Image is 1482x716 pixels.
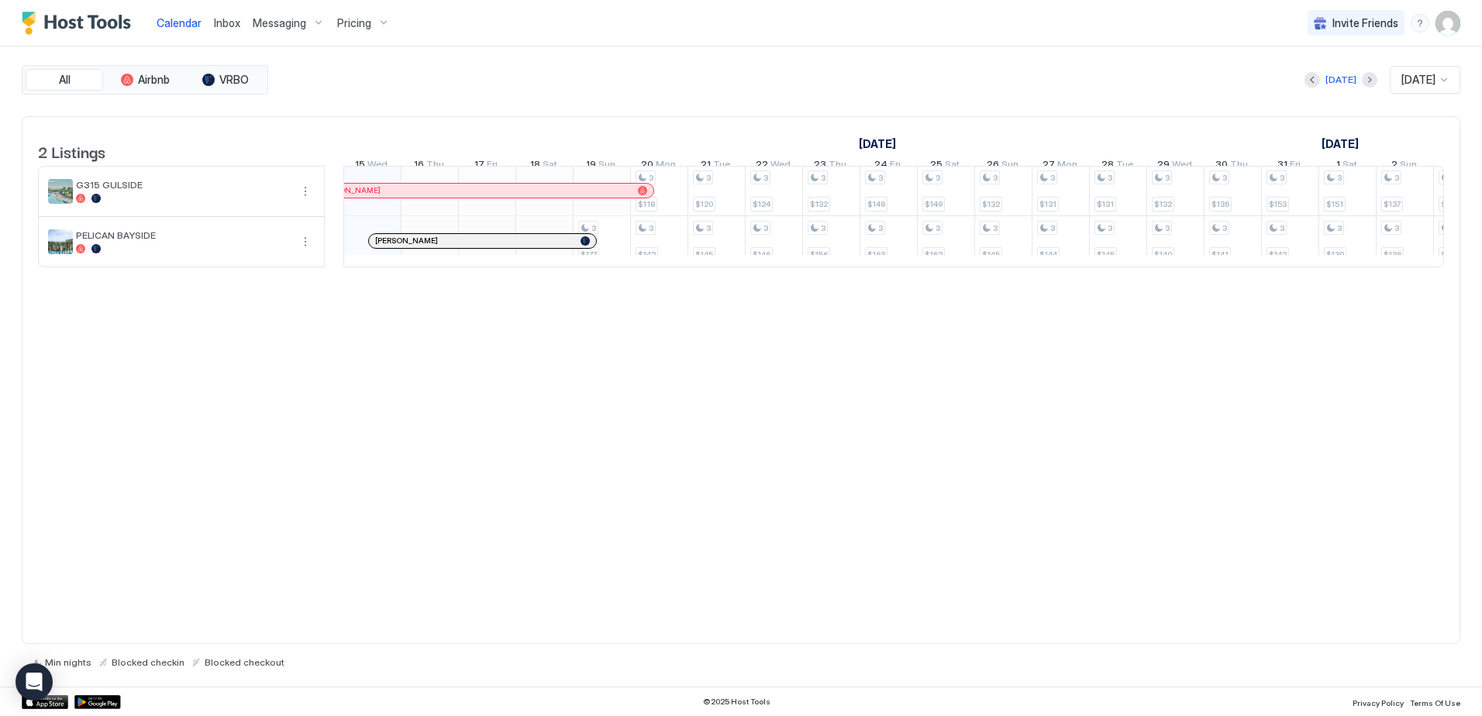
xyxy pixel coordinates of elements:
[1057,158,1077,174] span: Mon
[1165,173,1170,183] span: 3
[1098,155,1137,177] a: October 28, 2025
[1318,133,1363,155] a: November 1, 2025
[76,179,290,191] span: G315 GULSIDE
[296,182,315,201] button: More options
[867,250,885,260] span: $163
[74,695,121,709] div: Google Play Store
[1001,158,1018,174] span: Sun
[1337,173,1342,183] span: 3
[426,158,444,174] span: Thu
[470,155,501,177] a: October 17, 2025
[890,158,901,174] span: Fri
[487,158,498,174] span: Fri
[649,223,653,233] span: 3
[638,250,656,260] span: $142
[936,223,940,233] span: 3
[770,158,791,174] span: Wed
[48,229,73,254] div: listing image
[1441,199,1459,209] span: $136
[48,179,73,204] div: listing image
[1326,199,1343,209] span: $151
[649,173,653,183] span: 3
[1410,698,1460,707] span: Terms Of Use
[810,199,828,209] span: $132
[157,15,202,31] a: Calendar
[1400,158,1417,174] span: Sun
[930,158,943,174] span: 25
[706,223,711,233] span: 3
[936,173,940,183] span: 3
[582,155,619,177] a: October 19, 2025
[1211,250,1229,260] span: $141
[706,173,711,183] span: 3
[1280,173,1284,183] span: 3
[763,223,768,233] span: 3
[1401,73,1435,87] span: [DATE]
[925,199,943,209] span: $149
[1039,250,1057,260] span: $144
[76,229,290,241] span: PELICAN BAYSIDE
[697,155,734,177] a: October 21, 2025
[814,158,826,174] span: 23
[296,232,315,251] div: menu
[351,155,391,177] a: October 15, 2025
[253,16,306,30] span: Messaging
[526,155,561,177] a: October 18, 2025
[1280,223,1284,233] span: 3
[1305,72,1320,88] button: Previous month
[1332,155,1361,177] a: November 1, 2025
[987,158,999,174] span: 26
[1353,694,1404,710] a: Privacy Policy
[598,158,615,174] span: Sun
[753,199,770,209] span: $124
[855,133,900,155] a: October 1, 2025
[1116,158,1133,174] span: Tue
[810,250,828,260] span: $156
[581,250,597,260] span: $177
[1384,250,1401,260] span: $136
[637,155,680,177] a: October 20, 2025
[22,12,138,35] a: Host Tools Logo
[1222,223,1227,233] span: 3
[1222,173,1227,183] span: 3
[45,656,91,668] span: Min nights
[993,173,998,183] span: 3
[874,158,887,174] span: 24
[1153,155,1196,177] a: October 29, 2025
[1097,199,1114,209] span: $131
[763,173,768,183] span: 3
[219,73,249,87] span: VRBO
[701,158,711,174] span: 21
[214,15,240,31] a: Inbox
[1326,250,1344,260] span: $139
[1441,250,1459,260] span: $126
[296,182,315,201] div: menu
[1337,223,1342,233] span: 3
[474,158,484,174] span: 17
[945,158,960,174] span: Sat
[1342,158,1357,174] span: Sat
[641,158,653,174] span: 20
[1353,698,1404,707] span: Privacy Policy
[375,236,438,246] span: [PERSON_NAME]
[367,158,388,174] span: Wed
[22,695,68,709] a: App Store
[993,223,998,233] span: 3
[138,73,170,87] span: Airbnb
[878,223,883,233] span: 3
[1154,199,1172,209] span: $132
[1230,158,1248,174] span: Thu
[1362,72,1377,88] button: Next month
[1290,158,1301,174] span: Fri
[656,158,676,174] span: Mon
[106,69,184,91] button: Airbnb
[1050,173,1055,183] span: 3
[1394,223,1399,233] span: 3
[296,232,315,251] button: More options
[1039,199,1056,209] span: $131
[1325,73,1356,87] div: [DATE]
[337,16,371,30] span: Pricing
[982,199,1000,209] span: $132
